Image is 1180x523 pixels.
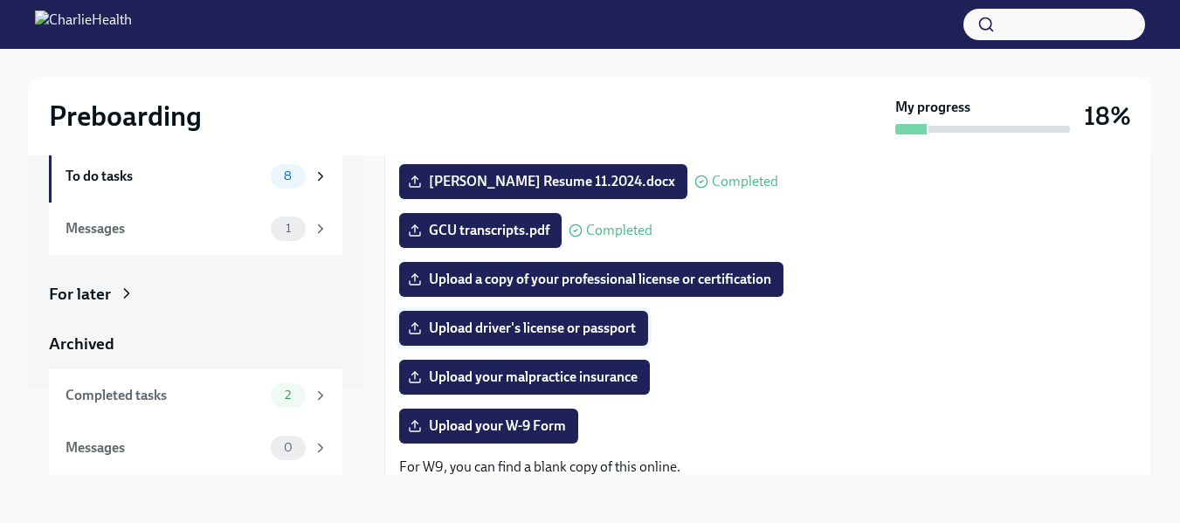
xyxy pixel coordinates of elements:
div: Completed tasks [66,386,264,405]
span: [PERSON_NAME] Resume 11.2024.docx [411,173,675,190]
span: Upload your W-9 Form [411,417,566,435]
label: [PERSON_NAME] Resume 11.2024.docx [399,164,687,199]
img: CharlieHealth [35,10,132,38]
a: For later [49,283,342,306]
a: Messages0 [49,422,342,474]
span: Completed [586,224,652,237]
span: Upload a copy of your professional license or certification [411,271,771,288]
h2: Preboarding [49,99,202,134]
span: 2 [274,389,301,402]
label: Upload your malpractice insurance [399,360,650,395]
h3: 18% [1084,100,1131,132]
div: To do tasks [66,167,264,186]
span: GCU transcripts.pdf [411,222,549,239]
label: Upload a copy of your professional license or certification [399,262,783,297]
a: To do tasks8 [49,150,342,203]
span: 8 [273,169,302,182]
a: Completed tasks2 [49,369,342,422]
span: 0 [273,441,303,454]
label: GCU transcripts.pdf [399,213,562,248]
a: Archived [49,333,342,355]
div: Messages [66,438,264,458]
span: 1 [275,222,301,235]
div: For later [49,283,111,306]
span: Upload driver's license or passport [411,320,636,337]
a: Messages1 [49,203,342,255]
span: Upload your malpractice insurance [411,368,638,386]
label: Upload your W-9 Form [399,409,578,444]
span: Completed [712,175,778,189]
p: For W9, you can find a blank copy of this online. [399,458,1137,477]
strong: My progress [895,98,970,117]
div: Messages [66,219,264,238]
label: Upload driver's license or passport [399,311,648,346]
